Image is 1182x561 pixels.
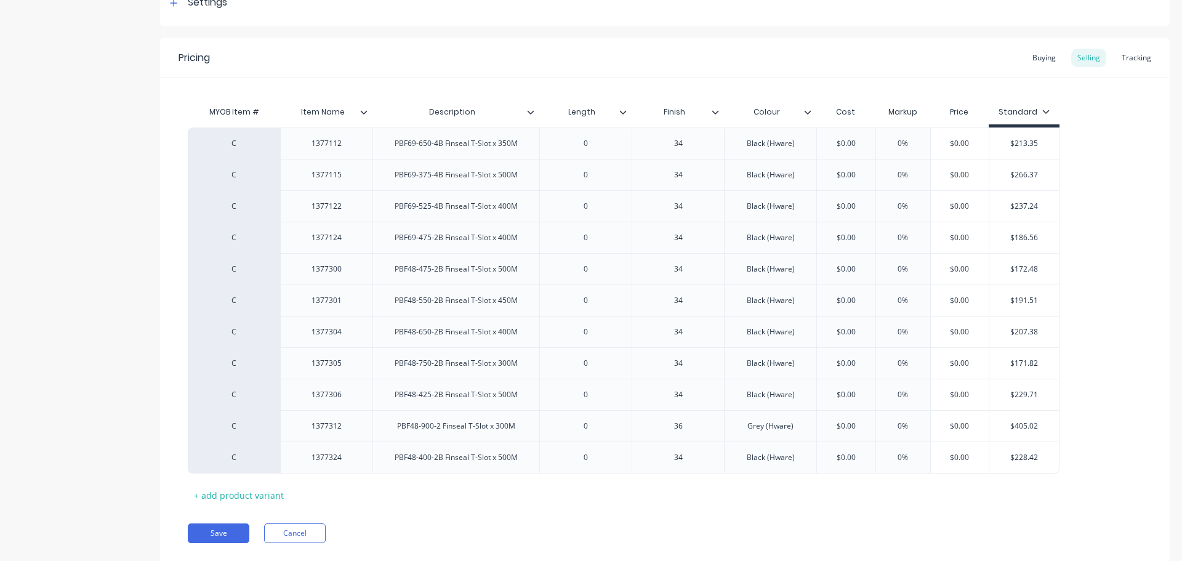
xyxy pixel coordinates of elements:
div: PBF69-650-4B Finseal T-Slot x 350M [385,135,528,151]
div: $207.38 [989,317,1059,347]
div: $405.02 [989,411,1059,442]
div: PBF69-525-4B Finseal T-Slot x 400M [385,198,528,214]
div: $0.00 [929,222,991,253]
div: + add product variant [188,486,290,505]
button: Save [188,523,249,543]
div: C1377122PBF69-525-4B Finseal T-Slot x 400M034Black (Hware)$0.000%$0.00$237.24 [188,190,1059,222]
div: $0.00 [929,128,991,159]
div: C [200,389,268,400]
div: Tracking [1116,49,1157,67]
div: C [200,138,268,149]
div: $0.00 [815,442,877,473]
div: $229.71 [989,379,1059,410]
div: Cost [816,100,875,124]
div: 0 [555,293,617,309]
div: Colour [724,100,816,124]
div: 1377306 [296,387,358,403]
div: C [200,421,268,432]
div: C1377301PBF48-550-2B Finseal T-Slot x 450M034Black (Hware)$0.000%$0.00$191.51 [188,285,1059,316]
div: 0% [872,222,934,253]
div: 0 [555,198,617,214]
div: $0.00 [929,254,991,285]
div: 0% [872,442,934,473]
div: C1377324PBF48-400-2B Finseal T-Slot x 500M034Black (Hware)$0.000%$0.00$228.42 [188,442,1059,474]
div: $0.00 [929,442,991,473]
div: 0 [555,324,617,340]
div: C1377124PBF69-475-2B Finseal T-Slot x 400M034Black (Hware)$0.000%$0.00$186.56 [188,222,1059,253]
div: Buying [1026,49,1062,67]
div: $0.00 [929,317,991,347]
div: 0 [555,135,617,151]
div: C [200,452,268,463]
div: PBF48-750-2B Finseal T-Slot x 300M [385,355,528,371]
div: 0% [872,159,934,190]
div: C1377305PBF48-750-2B Finseal T-Slot x 300M034Black (Hware)$0.000%$0.00$171.82 [188,347,1059,379]
div: $0.00 [815,128,877,159]
div: C1377306PBF48-425-2B Finseal T-Slot x 500M034Black (Hware)$0.000%$0.00$229.71 [188,379,1059,410]
div: Markup [875,100,930,124]
div: Grey (Hware) [738,418,803,434]
div: C [200,295,268,306]
div: 0 [555,167,617,183]
div: C [200,169,268,180]
div: Black (Hware) [737,230,805,246]
div: Black (Hware) [737,167,805,183]
div: $0.00 [815,159,877,190]
div: $0.00 [815,285,877,316]
div: 34 [648,167,709,183]
div: 1377305 [296,355,358,371]
div: C [200,326,268,337]
div: C1377312PBF48-900-2 Finseal T-Slot x 300M036Grey (Hware)$0.000%$0.00$405.02 [188,410,1059,442]
div: Item Name [280,100,372,124]
div: C [200,201,268,212]
div: 0% [872,254,934,285]
div: $0.00 [815,222,877,253]
div: $0.00 [929,191,991,222]
div: Black (Hware) [737,261,805,277]
div: Length [539,97,624,127]
div: $0.00 [929,285,991,316]
div: 1377300 [296,261,358,277]
div: $0.00 [929,379,991,410]
div: PBF48-550-2B Finseal T-Slot x 450M [385,293,528,309]
div: $0.00 [815,379,877,410]
div: 34 [648,450,709,466]
div: 34 [648,355,709,371]
div: Description [372,97,532,127]
div: Black (Hware) [737,355,805,371]
div: 1377312 [296,418,358,434]
div: $0.00 [929,411,991,442]
div: 0% [872,411,934,442]
div: Black (Hware) [737,198,805,214]
div: 0% [872,128,934,159]
div: Finish [632,97,717,127]
div: 0% [872,348,934,379]
div: 1377112 [296,135,358,151]
div: $213.35 [989,128,1059,159]
div: $228.42 [989,442,1059,473]
div: 0 [555,450,617,466]
div: $0.00 [929,348,991,379]
div: Item Name [280,97,365,127]
div: $0.00 [815,191,877,222]
div: 0% [872,285,934,316]
div: PBF48-650-2B Finseal T-Slot x 400M [385,324,528,340]
div: 1377301 [296,293,358,309]
div: Price [930,100,989,124]
div: 34 [648,387,709,403]
div: $0.00 [929,159,991,190]
div: Colour [724,97,809,127]
div: $171.82 [989,348,1059,379]
div: $266.37 [989,159,1059,190]
div: C1377115PBF69-375-4B Finseal T-Slot x 500M034Black (Hware)$0.000%$0.00$266.37 [188,159,1059,190]
div: C [200,264,268,275]
div: PBF48-400-2B Finseal T-Slot x 500M [385,450,528,466]
div: PBF69-475-2B Finseal T-Slot x 400M [385,230,528,246]
div: $191.51 [989,285,1059,316]
div: 0 [555,418,617,434]
div: 0 [555,355,617,371]
div: 1377304 [296,324,358,340]
div: Length [539,100,632,124]
div: 36 [648,418,709,434]
div: PBF69-375-4B Finseal T-Slot x 500M [385,167,528,183]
